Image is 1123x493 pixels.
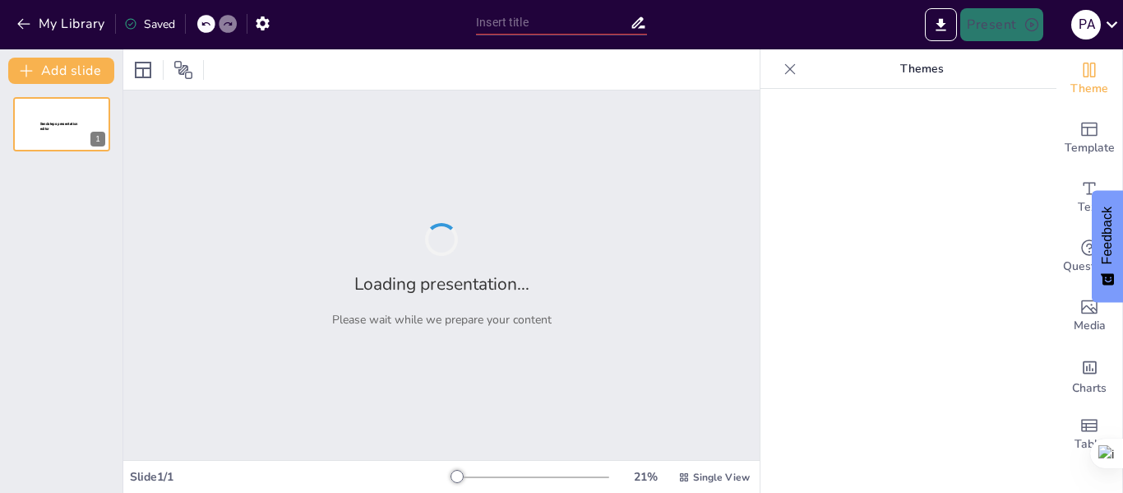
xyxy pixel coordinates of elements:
[354,272,529,295] h2: Loading presentation...
[1056,286,1122,346] div: Add images, graphics, shapes or video
[1070,80,1108,98] span: Theme
[1100,207,1115,264] span: Feedback
[1056,227,1122,286] div: Get real-time input from your audience
[1063,258,1116,276] span: Questions
[332,312,552,328] p: Please wait while we prepare your content
[1065,139,1115,157] span: Template
[626,469,665,485] div: 21 %
[130,57,156,83] div: Layout
[803,49,1040,89] p: Themes
[1074,435,1104,453] span: Table
[1056,405,1122,464] div: Add a table
[960,8,1042,41] button: Present
[1071,10,1101,40] div: P a
[1056,168,1122,227] div: Add text boxes
[1074,317,1106,335] span: Media
[124,16,175,32] div: Saved
[12,11,112,37] button: My Library
[13,97,110,151] div: Sendsteps presentation editor1
[40,122,78,131] span: Sendsteps presentation editor
[130,469,451,485] div: Slide 1 / 1
[693,471,750,484] span: Single View
[1072,379,1107,398] span: Charts
[8,58,114,84] button: Add slide
[1071,8,1101,41] button: P a
[1078,198,1101,216] span: Text
[476,11,630,35] input: Insert title
[173,60,193,80] span: Position
[90,132,105,147] div: 1
[1056,109,1122,168] div: Add ready made slides
[1092,190,1123,302] button: Feedback - Show survey
[925,8,957,41] button: Export to PowerPoint
[1056,49,1122,109] div: Change the overall theme
[1056,346,1122,405] div: Add charts and graphs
